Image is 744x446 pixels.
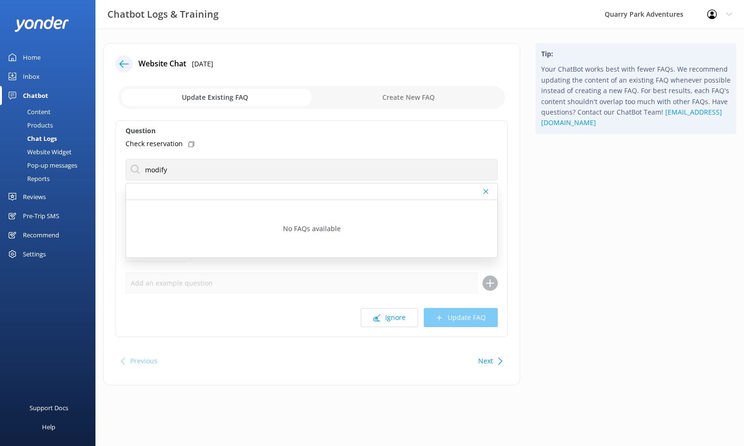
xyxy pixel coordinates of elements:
[6,118,95,132] a: Products
[138,58,186,70] h4: Website Chat
[478,351,493,371] button: Next
[541,49,731,59] h4: Tip:
[6,172,50,185] div: Reports
[30,398,68,417] div: Support Docs
[23,206,59,225] div: Pre-Trip SMS
[23,48,41,67] div: Home
[6,145,72,159] div: Website Widget
[6,159,95,172] a: Pop-up messages
[6,105,51,118] div: Content
[126,126,498,136] label: Question
[107,7,219,22] h3: Chatbot Logs & Training
[23,225,59,244] div: Recommend
[6,118,53,132] div: Products
[126,272,478,294] input: Add an example question
[14,16,69,32] img: yonder-white-logo.png
[6,105,95,118] a: Content
[23,187,46,206] div: Reviews
[126,159,498,181] input: Search for an FAQ to Update...
[6,172,95,185] a: Reports
[6,132,95,145] a: Chat Logs
[6,132,57,145] div: Chat Logs
[126,200,497,257] div: No FAQs available
[42,417,55,436] div: Help
[23,86,48,105] div: Chatbot
[23,67,40,86] div: Inbox
[541,64,731,128] p: Your ChatBot works best with fewer FAQs. We recommend updating the content of an existing FAQ whe...
[23,244,46,264] div: Settings
[126,138,183,149] p: Check reservation
[6,145,95,159] a: Website Widget
[192,59,213,69] p: [DATE]
[361,308,418,327] button: Ignore
[6,159,77,172] div: Pop-up messages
